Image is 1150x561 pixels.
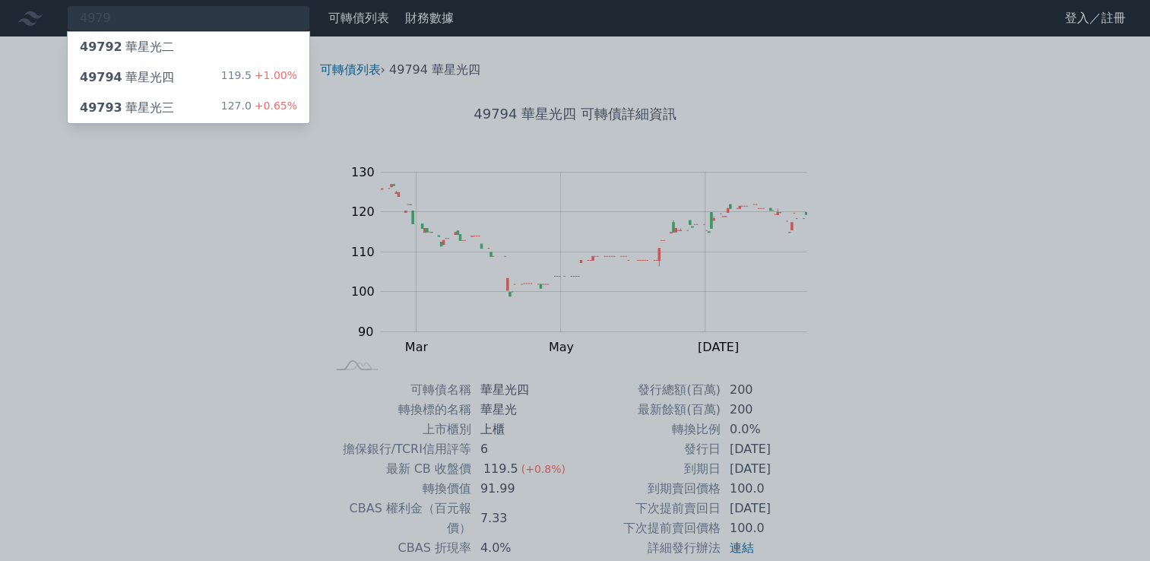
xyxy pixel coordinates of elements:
div: 華星光三 [80,99,174,117]
div: 華星光四 [80,68,174,87]
div: 華星光二 [80,38,174,56]
span: +0.65% [252,100,297,112]
a: 49792華星光二 [68,32,309,62]
span: 49792 [80,40,122,54]
div: 119.5 [221,68,297,87]
a: 49793華星光三 127.0+0.65% [68,93,309,123]
span: +1.00% [252,69,297,81]
a: 49794華星光四 119.5+1.00% [68,62,309,93]
span: 49793 [80,100,122,115]
span: 49794 [80,70,122,84]
div: 127.0 [221,99,297,117]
